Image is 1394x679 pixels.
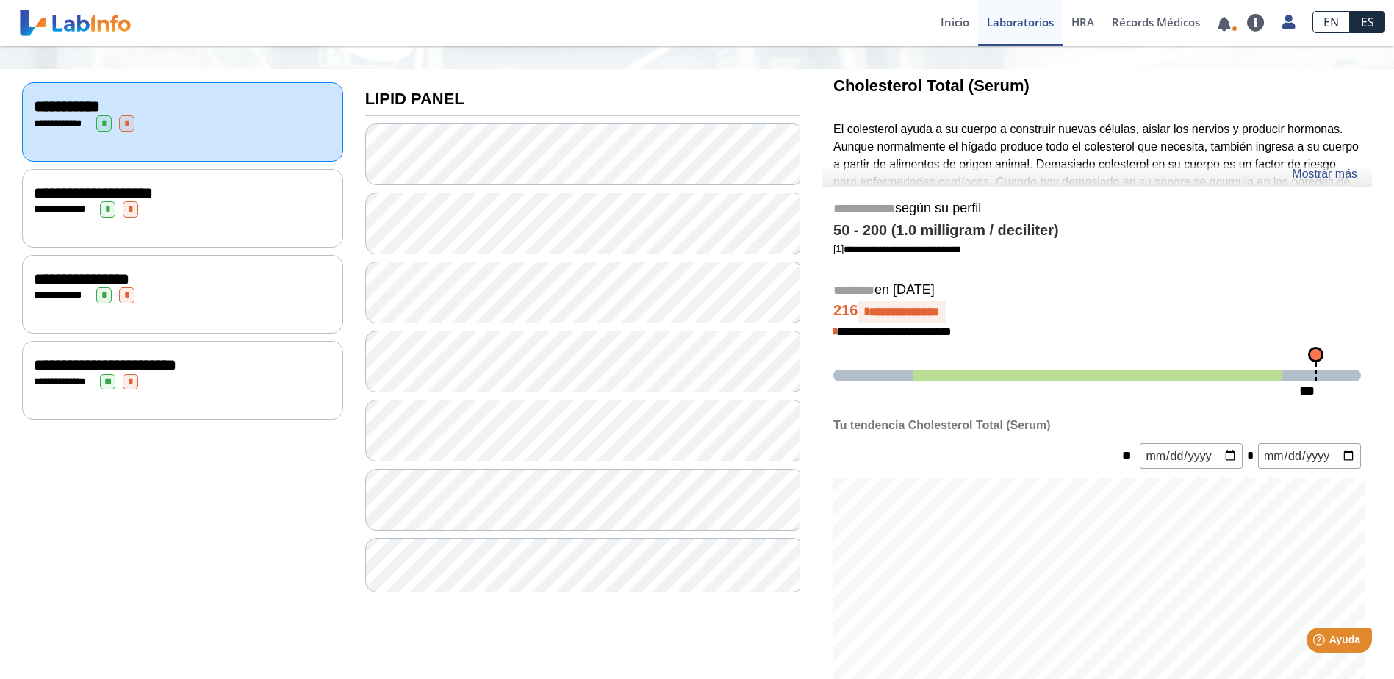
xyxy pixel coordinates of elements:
[833,301,1361,323] h4: 216
[1292,165,1357,183] a: Mostrar más
[1071,15,1094,29] span: HRA
[833,201,1361,218] h5: según su perfil
[833,222,1361,240] h4: 50 - 200 (1.0 milligram / deciliter)
[1312,11,1350,33] a: EN
[365,90,464,108] b: LIPID PANEL
[833,76,1030,95] b: Cholesterol Total (Serum)
[1140,443,1243,469] input: mm/dd/yyyy
[1350,11,1385,33] a: ES
[833,282,1361,299] h5: en [DATE]
[833,243,961,254] a: [1]
[1263,622,1378,663] iframe: Help widget launcher
[833,419,1050,431] b: Tu tendencia Cholesterol Total (Serum)
[833,121,1361,243] p: El colesterol ayuda a su cuerpo a construir nuevas células, aislar los nervios y producir hormona...
[1258,443,1361,469] input: mm/dd/yyyy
